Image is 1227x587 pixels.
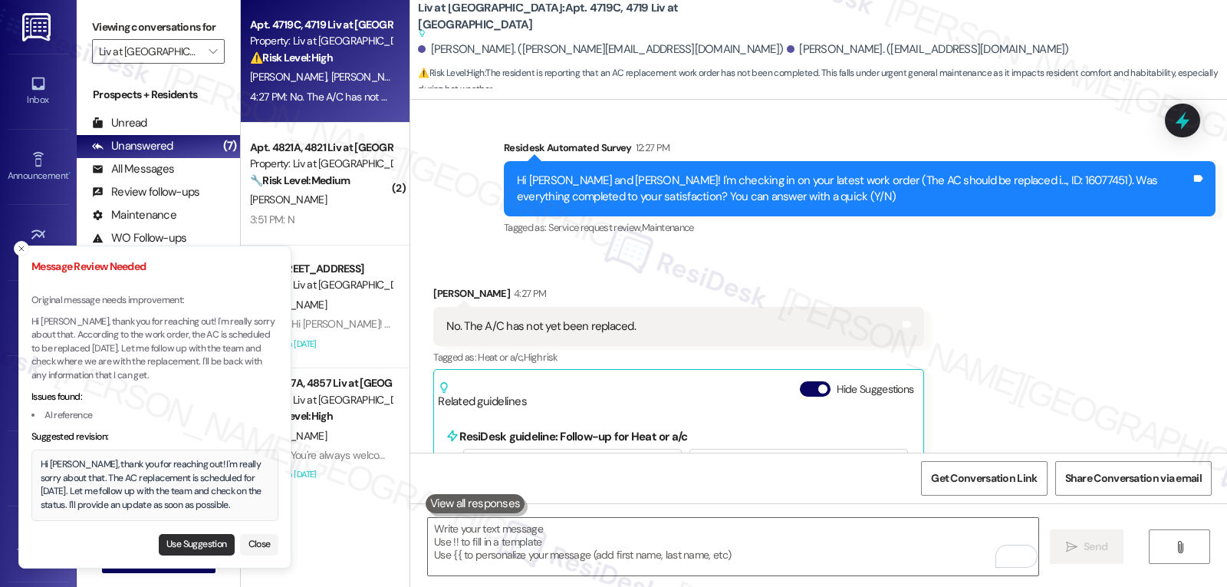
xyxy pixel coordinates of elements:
span: Get Conversation Link [931,470,1037,486]
div: Review follow-ups [92,184,199,200]
div: 4:27 PM [510,285,546,302]
span: Maintenance [642,221,694,234]
b: ResiDesk guideline: Follow-up for Heat or a/c [459,429,687,444]
div: 4:27 PM: No. The A/C has not yet been replaced. [250,90,465,104]
div: [PERSON_NAME] [433,285,924,307]
div: Tagged as: [504,216,1215,239]
div: Suggested revision: [31,430,278,444]
div: Related guidelines [438,381,527,410]
a: Templates • [8,523,69,565]
span: • [68,168,71,179]
div: 12:27 PM [632,140,670,156]
div: Apt. 4821A, 4821 Liv at [GEOGRAPHIC_DATA] [250,140,392,156]
label: Hide Suggestions [837,381,914,397]
div: No. The A/C has not yet been replaced. [446,318,636,335]
p: Original message needs improvement: [31,294,278,308]
button: Get Conversation Link [921,461,1047,496]
span: Heat or a/c , [478,351,523,364]
div: All Messages [92,161,174,177]
div: 3:51 PM: N [250,213,294,226]
div: Issues found: [31,391,278,404]
div: Property: Liv at [GEOGRAPHIC_DATA] [250,156,392,172]
span: [PERSON_NAME] [331,70,408,84]
i:  [1174,541,1186,553]
div: Maintenance [92,207,176,223]
div: (7) [219,134,241,158]
div: Archived on [DATE] [248,465,393,484]
a: Leads [8,448,69,490]
a: Site Visit • [8,222,69,263]
button: Send [1050,529,1124,564]
span: [PERSON_NAME] [250,193,327,206]
span: [PERSON_NAME] [250,70,331,84]
p: Hi [PERSON_NAME], thank you for reaching out! I'm really sorry about that. According to the work ... [31,315,278,383]
span: Share Conversation via email [1065,470,1202,486]
strong: ⚠️ Risk Level: High [250,409,333,423]
button: Close toast [14,241,29,256]
div: Residesk Automated Survey [504,140,1215,161]
div: Property: Liv at [GEOGRAPHIC_DATA] [250,33,392,49]
button: Close [240,534,278,556]
img: ResiDesk Logo [22,13,54,41]
i:  [1066,541,1077,553]
div: Hi [PERSON_NAME] and [PERSON_NAME]! I'm checking in on your latest work order (The AC should be r... [517,173,1191,206]
a: Buildings [8,372,69,414]
h3: Message Review Needed [31,259,278,275]
button: Share Conversation via email [1055,461,1212,496]
div: Property: Liv at [GEOGRAPHIC_DATA] [250,392,392,408]
div: Prospects + Residents [77,87,240,103]
div: Property: Liv at [GEOGRAPHIC_DATA] [250,277,392,293]
div: Unread [92,115,147,131]
a: Inbox [8,71,69,112]
input: All communities [99,39,200,64]
div: Apt. [STREET_ADDRESS] [250,261,392,277]
span: High risk [524,351,558,364]
span: Service request review , [548,221,642,234]
div: Apt. 4857A, 4857 Liv at [GEOGRAPHIC_DATA] [250,375,392,391]
div: WO Follow-ups [92,230,186,246]
span: : The resident is reporting that an AC replacement work order has not been completed. This falls ... [418,65,1227,98]
strong: ⚠️ Risk Level: High [250,51,333,64]
span: Send [1084,539,1107,555]
div: Hi [PERSON_NAME], thank you for reaching out! I'm really sorry about that. The AC replacement is ... [41,458,270,512]
i:  [209,45,217,58]
div: [PERSON_NAME]. ([PERSON_NAME][EMAIL_ADDRESS][DOMAIN_NAME]) [418,41,783,58]
div: Archived on [DATE] [248,335,393,354]
div: Apt. 4719C, 4719 Liv at [GEOGRAPHIC_DATA] [250,17,392,33]
label: Viewing conversations for [92,15,225,39]
li: AI reference [31,409,278,423]
button: Use Suggestion [159,534,235,556]
strong: ⚠️ Risk Level: High [418,67,484,79]
div: Tagged as: [433,346,924,368]
textarea: To enrich screen reader interactions, please activate Accessibility in Grammarly extension settings [428,518,1038,575]
div: [PERSON_NAME]. ([EMAIL_ADDRESS][DOMAIN_NAME]) [787,41,1069,58]
div: Unanswered [92,138,173,154]
a: Insights • [8,297,69,338]
strong: 🔧 Risk Level: Medium [250,173,350,187]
